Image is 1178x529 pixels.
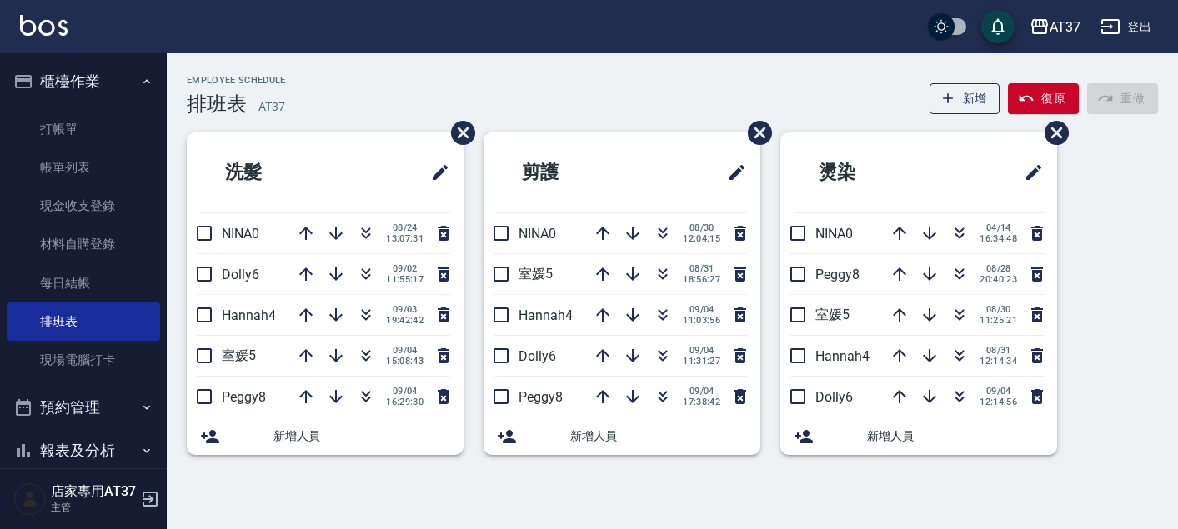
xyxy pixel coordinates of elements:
span: 刪除班表 [439,108,478,157]
p: 主管 [51,500,136,515]
span: NINA0 [222,226,259,242]
span: Dolly6 [519,348,556,364]
span: Hannah4 [519,307,573,323]
span: 16:34:48 [980,233,1017,244]
span: Peggy8 [222,389,266,405]
button: 新增 [930,83,1000,114]
span: 04/14 [980,222,1017,233]
h2: 洗髮 [200,142,353,202]
button: 櫃檯作業 [7,60,160,103]
span: 新增人員 [273,427,450,445]
a: 材料自購登錄 [7,225,160,263]
span: 09/04 [386,386,424,397]
img: Logo [20,15,68,36]
span: 16:29:30 [386,397,424,407]
span: 修改班表的標題 [1014,152,1044,192]
a: 打帳單 [7,110,160,148]
button: save [981,10,1015,43]
span: 19:42:42 [386,315,424,326]
span: 09/03 [386,304,424,315]
span: 修改班表的標題 [420,152,450,192]
div: 新增人員 [187,417,464,455]
span: 08/31 [683,263,720,274]
span: Hannah4 [815,348,870,364]
h3: 排班表 [187,92,247,116]
button: 預約管理 [7,386,160,429]
h5: 店家專用AT37 [51,483,136,500]
span: Peggy8 [519,389,563,405]
span: Dolly6 [222,267,259,282]
button: 登出 [1094,12,1158,42]
h2: 燙染 [794,142,947,202]
a: 帳單列表 [7,148,160,187]
span: 13:07:31 [386,233,424,244]
span: 09/02 [386,263,424,274]
h6: — AT37 [247,98,285,116]
span: 08/30 [683,222,720,233]
span: 09/04 [683,345,720,356]
span: 09/04 [386,345,424,356]
button: 復原 [1008,83,1079,114]
span: NINA0 [519,226,556,242]
span: 20:40:23 [980,274,1017,285]
span: 08/30 [980,304,1017,315]
a: 排班表 [7,302,160,341]
span: 15:08:43 [386,356,424,367]
span: Peggy8 [815,267,860,282]
span: 12:14:34 [980,356,1017,367]
button: 報表及分析 [7,429,160,472]
span: NINA0 [815,226,853,242]
span: 08/31 [980,345,1017,356]
div: AT37 [1050,17,1080,37]
span: Dolly6 [815,389,853,405]
a: 現場電腦打卡 [7,341,160,379]
img: Person [13,482,47,516]
span: 09/04 [980,386,1017,397]
span: 室媛5 [815,307,850,322]
span: 新增人員 [867,427,1044,445]
span: 08/24 [386,222,424,233]
div: 新增人員 [484,417,760,455]
span: 室媛5 [519,266,553,282]
span: 11:03:56 [683,315,720,326]
span: 11:25:21 [980,315,1017,326]
span: 09/04 [683,386,720,397]
span: 刪除班表 [1032,108,1071,157]
span: 11:55:17 [386,274,424,285]
span: 09/04 [683,304,720,315]
span: 室媛5 [222,347,256,363]
span: 17:38:42 [683,397,720,407]
span: 12:14:56 [980,397,1017,407]
span: 08/28 [980,263,1017,274]
span: 新增人員 [570,427,747,445]
span: 刪除班表 [735,108,774,157]
span: 18:56:27 [683,274,720,285]
span: 11:31:27 [683,356,720,367]
div: 新增人員 [780,417,1057,455]
a: 每日結帳 [7,264,160,302]
span: 修改班表的標題 [717,152,747,192]
h2: Employee Schedule [187,75,286,86]
h2: 剪護 [497,142,650,202]
span: 12:04:15 [683,233,720,244]
button: AT37 [1023,10,1087,44]
span: Hannah4 [222,307,276,323]
a: 現金收支登錄 [7,187,160,225]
